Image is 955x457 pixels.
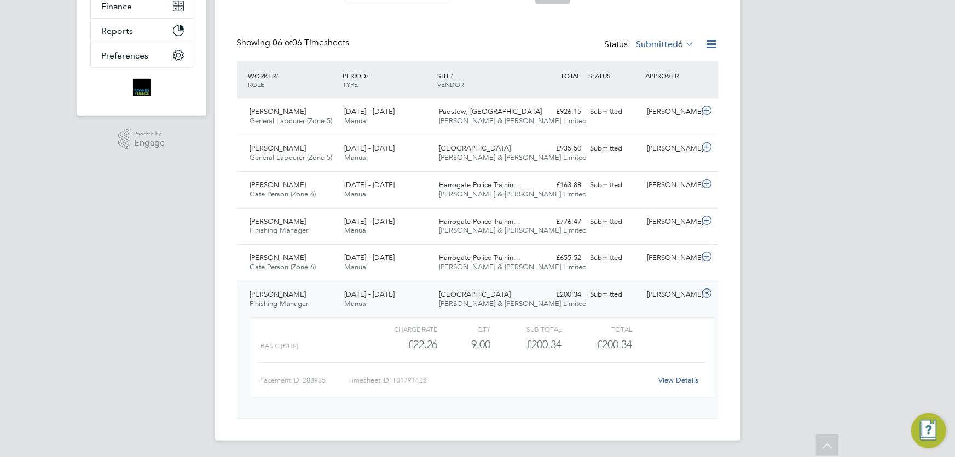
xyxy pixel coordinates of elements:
[248,80,265,89] span: ROLE
[102,1,132,11] span: Finance
[91,19,193,43] button: Reports
[636,39,694,50] label: Submitted
[679,39,684,50] span: 6
[261,342,299,350] span: basic (£/HR)
[439,180,520,189] span: Harrogate Police Trainin…
[562,322,632,335] div: Total
[102,26,134,36] span: Reports
[344,116,368,125] span: Manual
[529,213,586,231] div: £776.47
[586,286,643,304] div: Submitted
[450,71,453,80] span: /
[439,153,587,162] span: [PERSON_NAME] & [PERSON_NAME] Limited
[344,290,395,299] span: [DATE] - [DATE]
[491,335,562,354] div: £200.34
[259,372,348,389] div: Placement ID: 288935
[250,143,306,153] span: [PERSON_NAME]
[586,66,643,85] div: STATUS
[134,129,165,138] span: Powered by
[529,176,586,194] div: £163.88
[643,103,699,121] div: [PERSON_NAME]
[529,249,586,267] div: £655.52
[118,129,165,150] a: Powered byEngage
[438,322,491,335] div: QTY
[529,286,586,304] div: £200.34
[491,322,562,335] div: Sub Total
[911,413,946,448] button: Engage Resource Center
[643,176,699,194] div: [PERSON_NAME]
[439,262,587,271] span: [PERSON_NAME] & [PERSON_NAME] Limited
[643,249,699,267] div: [PERSON_NAME]
[366,71,368,80] span: /
[250,217,306,226] span: [PERSON_NAME]
[133,79,151,96] img: bromak-logo-retina.png
[438,335,491,354] div: 9.00
[250,225,309,235] span: Finishing Manager
[435,66,529,94] div: SITE
[586,140,643,158] div: Submitted
[246,66,340,94] div: WORKER
[367,322,437,335] div: Charge rate
[597,338,632,351] span: £200.34
[344,299,368,308] span: Manual
[439,217,520,226] span: Harrogate Police Trainin…
[529,140,586,158] div: £935.50
[367,335,437,354] div: £22.26
[250,180,306,189] span: [PERSON_NAME]
[439,189,587,199] span: [PERSON_NAME] & [PERSON_NAME] Limited
[344,153,368,162] span: Manual
[643,286,699,304] div: [PERSON_NAME]
[134,138,165,148] span: Engage
[250,153,333,162] span: General Labourer (Zone 5)
[439,143,511,153] span: [GEOGRAPHIC_DATA]
[250,116,333,125] span: General Labourer (Zone 5)
[437,80,464,89] span: VENDOR
[348,372,652,389] div: Timesheet ID: TS1791428
[344,262,368,271] span: Manual
[250,253,306,262] span: [PERSON_NAME]
[90,79,193,96] a: Go to home page
[643,66,699,85] div: APPROVER
[344,217,395,226] span: [DATE] - [DATE]
[250,189,316,199] span: Gate Person (Zone 6)
[439,107,542,116] span: Padstow, [GEOGRAPHIC_DATA]
[237,37,352,49] div: Showing
[605,37,697,53] div: Status
[439,225,587,235] span: [PERSON_NAME] & [PERSON_NAME] Limited
[250,262,316,271] span: Gate Person (Zone 6)
[91,43,193,67] button: Preferences
[439,299,587,308] span: [PERSON_NAME] & [PERSON_NAME] Limited
[344,225,368,235] span: Manual
[102,50,149,61] span: Preferences
[586,103,643,121] div: Submitted
[439,253,520,262] span: Harrogate Police Trainin…
[340,66,435,94] div: PERIOD
[250,299,309,308] span: Finishing Manager
[658,375,698,385] a: View Details
[273,37,350,48] span: 06 Timesheets
[643,140,699,158] div: [PERSON_NAME]
[586,249,643,267] div: Submitted
[344,253,395,262] span: [DATE] - [DATE]
[344,180,395,189] span: [DATE] - [DATE]
[273,37,293,48] span: 06 of
[344,143,395,153] span: [DATE] - [DATE]
[561,71,581,80] span: TOTAL
[586,176,643,194] div: Submitted
[250,290,306,299] span: [PERSON_NAME]
[250,107,306,116] span: [PERSON_NAME]
[343,80,358,89] span: TYPE
[529,103,586,121] div: £926.15
[439,290,511,299] span: [GEOGRAPHIC_DATA]
[276,71,279,80] span: /
[586,213,643,231] div: Submitted
[344,107,395,116] span: [DATE] - [DATE]
[643,213,699,231] div: [PERSON_NAME]
[344,189,368,199] span: Manual
[439,116,587,125] span: [PERSON_NAME] & [PERSON_NAME] Limited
